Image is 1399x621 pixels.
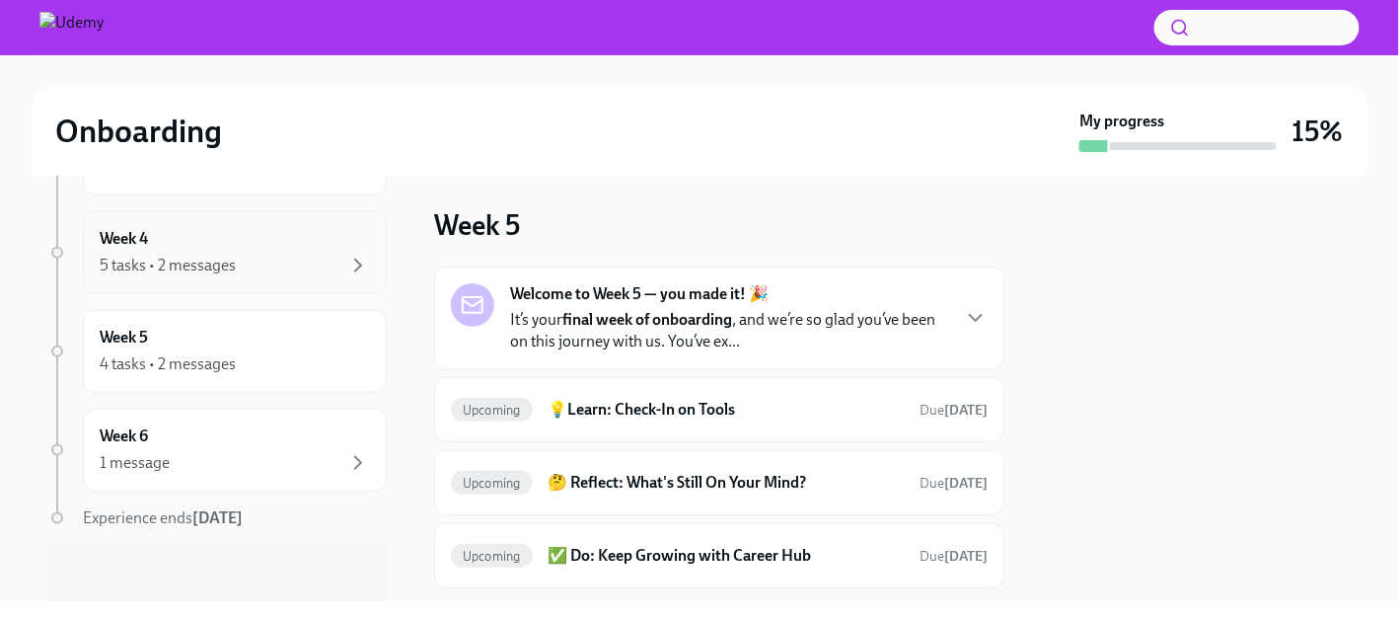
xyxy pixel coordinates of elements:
[100,353,236,375] div: 4 tasks • 2 messages
[920,548,988,565] span: Due
[549,399,904,421] h6: 💡Learn: Check-In on Tools
[39,12,104,43] img: Udemy
[47,211,387,294] a: Week 45 tasks • 2 messages
[451,403,533,418] span: Upcoming
[100,426,148,447] h6: Week 6
[192,508,243,527] strong: [DATE]
[100,327,148,349] h6: Week 5
[549,545,904,567] h6: ✅ Do: Keep Growing with Career Hub
[451,394,988,426] a: Upcoming💡Learn: Check-In on ToolsDue[DATE]
[100,452,170,474] div: 1 message
[920,475,988,492] span: Due
[1079,111,1164,132] strong: My progress
[83,508,243,527] span: Experience ends
[434,207,520,243] h3: Week 5
[451,476,533,491] span: Upcoming
[944,402,988,419] strong: [DATE]
[47,310,387,393] a: Week 54 tasks • 2 messages
[920,474,988,493] span: September 27th, 2025 11:00
[920,401,988,420] span: September 27th, 2025 11:00
[510,283,769,305] strong: Welcome to Week 5 — you made it! 🎉
[1292,114,1344,149] h3: 15%
[920,547,988,566] span: September 27th, 2025 11:00
[510,309,948,352] p: It’s your , and we’re so glad you’ve been on this journey with us. You’ve ex...
[451,540,988,572] a: Upcoming✅ Do: Keep Growing with Career HubDue[DATE]
[944,548,988,565] strong: [DATE]
[47,409,387,492] a: Week 61 message
[549,472,904,494] h6: 🤔 Reflect: What's Still On Your Mind?
[562,310,732,329] strong: final week of onboarding
[100,255,236,276] div: 5 tasks • 2 messages
[451,549,533,564] span: Upcoming
[100,228,148,250] h6: Week 4
[451,467,988,499] a: Upcoming🤔 Reflect: What's Still On Your Mind?Due[DATE]
[944,475,988,492] strong: [DATE]
[55,112,222,151] h2: Onboarding
[920,402,988,419] span: Due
